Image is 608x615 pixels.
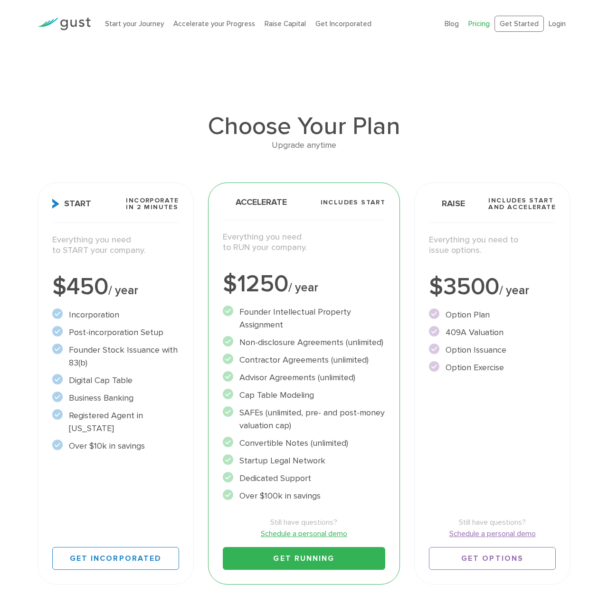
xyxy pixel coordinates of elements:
[429,326,556,339] li: 409A Valuation
[38,18,91,30] img: Gust Logo
[429,517,556,528] span: Still have questions?
[52,199,91,209] span: Start
[488,197,556,211] span: Includes START and ACCELERATE
[223,528,385,539] a: Schedule a personal demo
[429,528,556,539] a: Schedule a personal demo
[52,374,179,387] li: Digital Cap Table
[499,283,529,298] span: / year
[223,454,385,467] li: Startup Legal Network
[429,235,556,256] p: Everything you need to issue options.
[52,392,179,404] li: Business Banking
[315,19,371,28] a: Get Incorporated
[429,361,556,374] li: Option Exercise
[52,409,179,435] li: Registered Agent in [US_STATE]
[52,235,179,256] p: Everything you need to START your company.
[52,275,179,299] div: $450
[429,344,556,356] li: Option Issuance
[223,232,385,253] p: Everything you need to RUN your company.
[223,547,385,570] a: Get Running
[445,19,459,28] a: Blog
[494,16,544,32] a: Get Started
[173,19,255,28] a: Accelerate your Progress
[108,283,138,298] span: / year
[52,440,179,452] li: Over $10k in savings
[429,275,556,299] div: $3500
[52,547,179,570] a: Get Incorporated
[429,308,556,321] li: Option Plan
[223,490,385,502] li: Over $100k in savings
[223,472,385,485] li: Dedicated Support
[38,139,570,153] div: Upgrade anytime
[52,344,179,369] li: Founder Stock Issuance with 83(b)
[223,272,385,296] div: $1250
[288,280,318,295] span: / year
[321,199,386,206] span: Includes START
[52,199,59,209] img: Start Icon X2
[223,306,385,331] li: Founder Intellectual Property Assignment
[429,547,556,570] a: Get Options
[223,517,385,528] span: Still have questions?
[126,197,179,211] span: Incorporate in 2 Minutes
[223,354,385,366] li: Contractor Agreements (unlimited)
[105,19,164,28] a: Start your Journey
[223,437,385,450] li: Convertible Notes (unlimited)
[223,406,385,432] li: SAFEs (unlimited, pre- and post-money valuation cap)
[52,308,179,321] li: Incorporation
[429,199,465,209] span: Raise
[223,336,385,349] li: Non-disclosure Agreements (unlimited)
[223,371,385,384] li: Advisor Agreements (unlimited)
[549,19,566,28] a: Login
[468,19,490,28] a: Pricing
[223,198,287,207] span: Accelerate
[223,389,385,402] li: Cap Table Modeling
[52,326,179,339] li: Post-incorporation Setup
[38,114,570,139] h1: Choose Your Plan
[265,19,306,28] a: Raise Capital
